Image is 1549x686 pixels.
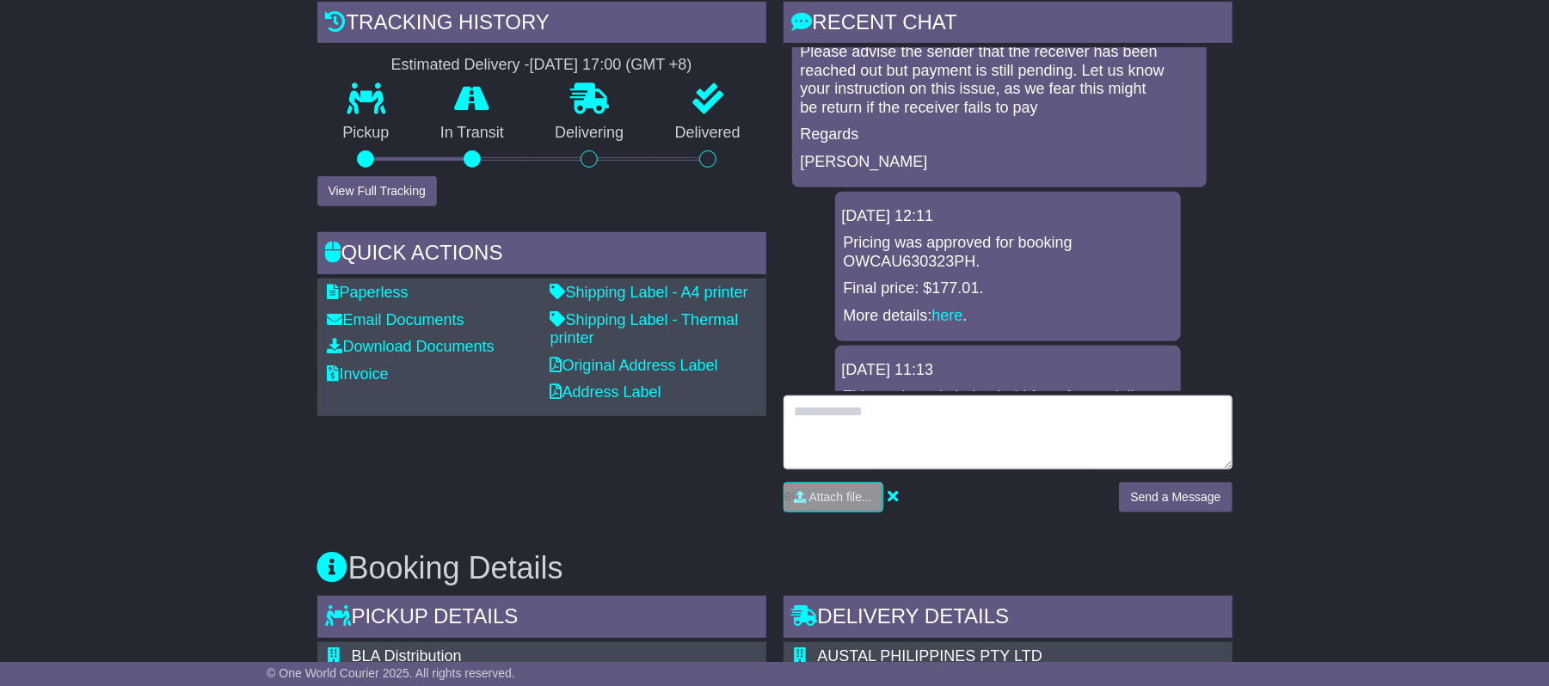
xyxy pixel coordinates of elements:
div: [DATE] 11:13 [842,361,1174,380]
div: [DATE] 17:00 (GMT +8) [530,56,692,75]
span: AUSTAL PHILIPPINES PTY LTD [818,647,1042,665]
p: More details: . [844,307,1172,326]
div: Tracking history [317,2,766,48]
a: Download Documents [328,338,495,355]
button: View Full Tracking [317,176,437,206]
div: Estimated Delivery - [317,56,766,75]
p: In Transit [415,124,530,143]
p: Delivered [649,124,766,143]
a: Address Label [550,383,661,401]
p: Pickup [317,124,415,143]
a: Paperless [328,284,409,301]
a: Original Address Label [550,357,718,374]
a: Shipping Label - A4 printer [550,284,748,301]
div: [DATE] 12:11 [842,207,1174,226]
p: This package is being held for a future delivery date, and the estimated delivery is 19/08. An im... [844,388,1172,481]
div: Delivery Details [784,596,1232,642]
a: Invoice [328,365,389,383]
p: Final price: $177.01. [844,279,1172,298]
div: RECENT CHAT [784,2,1232,48]
h3: Booking Details [317,551,1232,585]
span: BLA Distribution [352,647,462,665]
span: © One World Courier 2025. All rights reserved. [267,666,515,680]
p: Please advise the sender that the receiver has been reached out but payment is still pending. Let... [801,43,1198,117]
p: Pricing was approved for booking OWCAU630323PH. [844,234,1172,271]
div: Pickup Details [317,596,766,642]
p: Regards [801,126,1198,144]
p: Delivering [530,124,650,143]
button: Send a Message [1119,482,1232,512]
a: Email Documents [328,311,464,328]
a: Shipping Label - Thermal printer [550,311,739,347]
p: [PERSON_NAME] [801,153,1198,172]
div: Quick Actions [317,232,766,279]
a: here [932,307,963,324]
